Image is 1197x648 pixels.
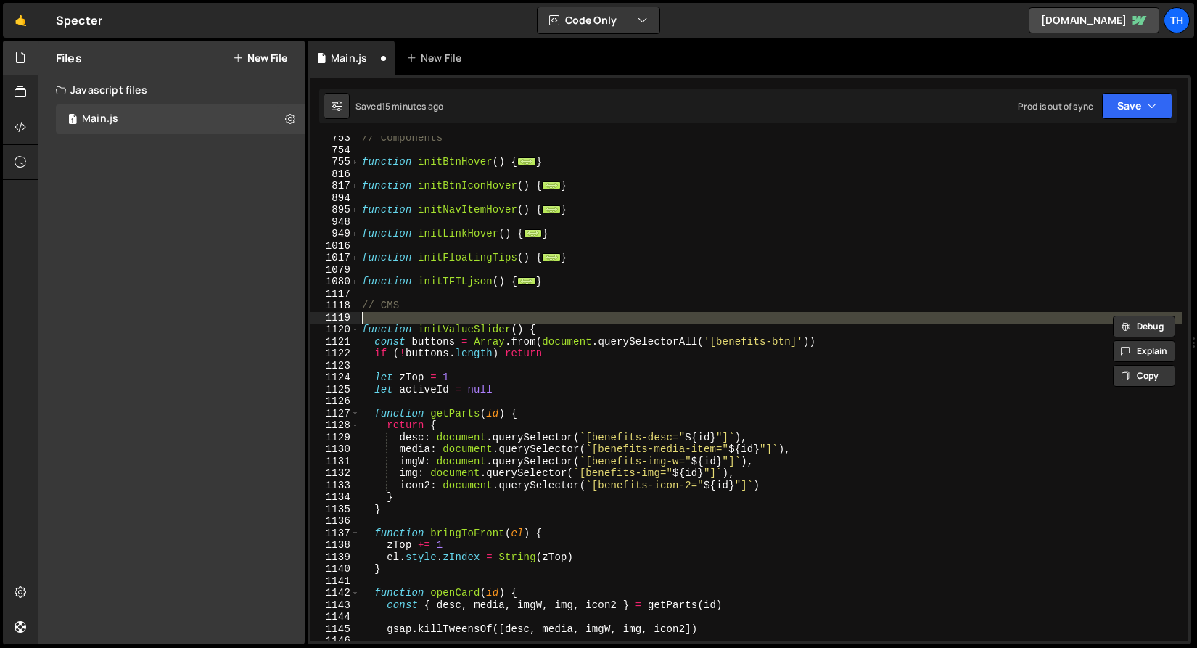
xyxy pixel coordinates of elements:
div: 816 [310,168,360,181]
span: ... [517,277,536,285]
div: 817 [310,180,360,192]
button: New File [233,52,287,64]
button: Code Only [538,7,659,33]
a: [DOMAIN_NAME] [1029,7,1159,33]
a: Th [1164,7,1190,33]
div: 1145 [310,623,360,636]
div: 1120 [310,324,360,336]
button: Copy [1113,365,1175,387]
div: 1122 [310,348,360,360]
div: 1131 [310,456,360,468]
div: 894 [310,192,360,205]
div: 1124 [310,372,360,384]
div: 1126 [310,395,360,408]
div: Main.js [82,112,118,126]
span: ... [517,157,536,165]
div: Main.js [331,51,367,65]
div: 1125 [310,384,360,396]
div: 1130 [310,443,360,456]
div: New File [406,51,467,65]
div: 1017 [310,252,360,264]
div: 1129 [310,432,360,444]
div: 1135 [310,504,360,516]
div: 1146 [310,635,360,647]
div: Prod is out of sync [1018,100,1093,112]
div: 1016 [310,240,360,253]
h2: Files [56,50,82,66]
div: 948 [310,216,360,229]
div: 949 [310,228,360,240]
div: 1138 [310,539,360,551]
div: 754 [310,144,360,157]
button: Explain [1113,340,1175,362]
div: 1137 [310,528,360,540]
div: 1136 [310,515,360,528]
div: 1142 [310,587,360,599]
div: 1132 [310,467,360,480]
div: 1080 [310,276,360,288]
div: 1127 [310,408,360,420]
div: 1134 [310,491,360,504]
div: 1119 [310,312,360,324]
div: 1117 [310,288,360,300]
div: 1118 [310,300,360,312]
button: Debug [1113,316,1175,337]
span: 1 [68,115,77,126]
div: 1121 [310,336,360,348]
div: 895 [310,204,360,216]
button: Save [1102,93,1172,119]
div: 16840/46037.js [56,104,305,134]
div: 755 [310,156,360,168]
div: 1123 [310,360,360,372]
div: Javascript files [38,75,305,104]
div: 1128 [310,419,360,432]
div: 1079 [310,264,360,276]
div: 1141 [310,575,360,588]
div: 1139 [310,551,360,564]
div: 1143 [310,599,360,612]
div: 15 minutes ago [382,100,443,112]
span: ... [543,181,562,189]
div: Saved [355,100,443,112]
a: 🤙 [3,3,38,38]
div: 1140 [310,563,360,575]
span: ... [543,253,562,261]
div: 753 [310,132,360,144]
div: 1133 [310,480,360,492]
span: ... [524,229,543,237]
span: ... [543,205,562,213]
div: 1144 [310,611,360,623]
div: Specter [56,12,102,29]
